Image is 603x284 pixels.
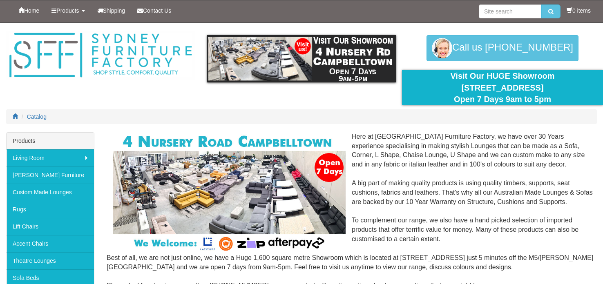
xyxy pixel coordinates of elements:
span: Shipping [103,7,125,14]
li: 0 items [567,7,591,15]
img: Sydney Furniture Factory [6,31,195,80]
a: Shipping [91,0,132,21]
img: showroom.gif [207,35,396,82]
a: Living Room [7,149,94,166]
input: Site search [479,4,541,18]
a: Theatre Lounges [7,252,94,269]
div: Visit Our HUGE Showroom [STREET_ADDRESS] Open 7 Days 9am to 5pm [408,70,597,105]
span: Home [24,7,39,14]
a: [PERSON_NAME] Furniture [7,166,94,184]
span: Contact Us [143,7,171,14]
a: Home [12,0,45,21]
a: Lift Chairs [7,218,94,235]
img: Corner Modular Lounges [113,132,346,253]
a: Contact Us [131,0,177,21]
div: Products [7,133,94,149]
a: Rugs [7,201,94,218]
a: Accent Chairs [7,235,94,252]
span: Products [56,7,79,14]
a: Custom Made Lounges [7,184,94,201]
a: Catalog [27,113,47,120]
a: Products [45,0,91,21]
